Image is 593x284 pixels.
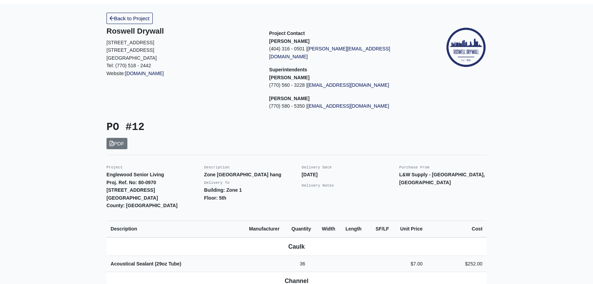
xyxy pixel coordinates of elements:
[302,172,318,177] strong: [DATE]
[106,165,123,169] small: Project
[318,221,341,237] th: Width
[106,138,127,149] a: PDF
[393,256,427,272] td: $7.00
[106,203,178,208] strong: County: [GEOGRAPHIC_DATA]
[245,221,287,237] th: Manufacturer
[106,13,153,24] a: Back to Project
[106,221,245,237] th: Description
[269,46,390,59] a: [PERSON_NAME][EMAIL_ADDRESS][DOMAIN_NAME]
[106,195,158,201] strong: [GEOGRAPHIC_DATA]
[393,221,427,237] th: Unit Price
[204,181,229,185] small: Delivery To
[368,221,393,237] th: SF/LF
[106,180,156,185] strong: Proj. Ref. No: 80-0970
[269,81,421,89] p: (770) 560 - 3228 |
[341,221,368,237] th: Length
[204,172,281,177] strong: Zone [GEOGRAPHIC_DATA] hang
[269,38,310,44] strong: [PERSON_NAME]
[106,187,155,193] strong: [STREET_ADDRESS]
[125,71,164,76] a: [DOMAIN_NAME]
[106,46,259,54] p: [STREET_ADDRESS]
[204,187,242,193] strong: Building: Zone 1
[106,62,259,70] p: Tel: (770) 518 - 2442
[287,256,318,272] td: 36
[302,184,334,188] small: Delivery Notes
[269,96,310,101] strong: [PERSON_NAME]
[111,261,181,267] strong: Acoustical Sealant (29oz Tube)
[106,39,259,47] p: [STREET_ADDRESS]
[106,121,291,134] h3: PO #12
[106,172,164,177] strong: Englewood Senior Living
[399,171,487,186] p: L&W Supply - [GEOGRAPHIC_DATA], [GEOGRAPHIC_DATA]
[269,45,421,60] p: (404) 316 - 0501 |
[288,243,305,250] b: Caulk
[287,221,318,237] th: Quantity
[399,165,429,169] small: Purchase From
[427,221,487,237] th: Cost
[269,31,305,36] span: Project Contact
[307,82,389,88] a: [EMAIL_ADDRESS][DOMAIN_NAME]
[269,75,310,80] strong: [PERSON_NAME]
[269,67,307,72] span: Superintendents
[307,103,389,109] a: [EMAIL_ADDRESS][DOMAIN_NAME]
[427,256,487,272] td: $252.00
[106,27,259,77] div: Website:
[106,27,259,36] h5: Roswell Drywall
[204,165,229,169] small: Description
[106,54,259,62] p: [GEOGRAPHIC_DATA]
[269,102,421,110] p: (770) 580 - 5350 |
[204,195,226,201] strong: Floor: 5th
[302,165,332,169] small: Delivery Date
